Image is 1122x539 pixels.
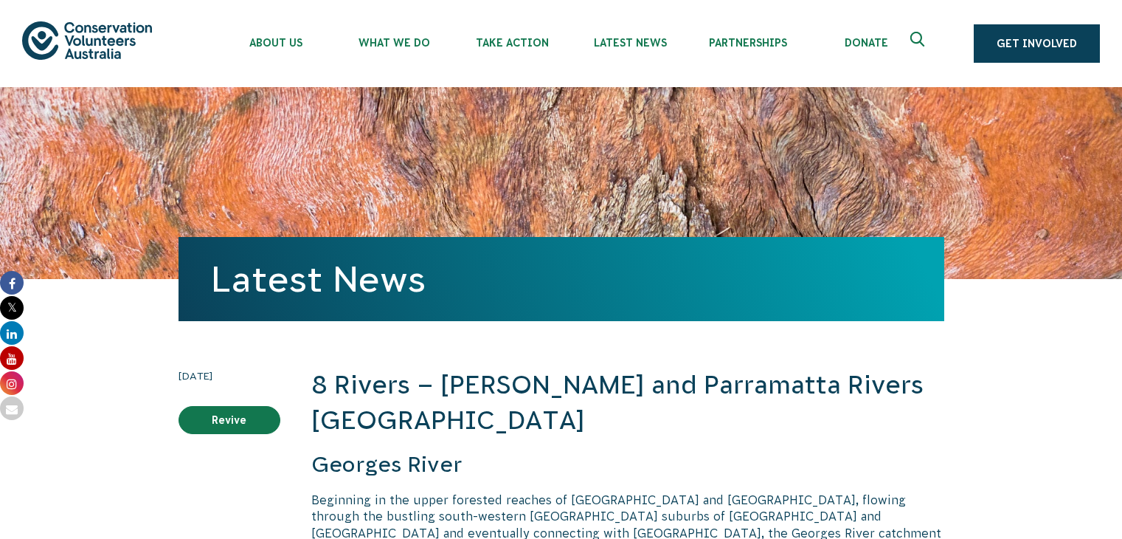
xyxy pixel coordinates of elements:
h3: Georges River [311,450,944,480]
time: [DATE] [179,368,280,384]
span: Expand search box [910,32,929,55]
button: Expand search box Close search box [901,26,937,61]
h2: 8 Rivers – [PERSON_NAME] and Parramatta Rivers [GEOGRAPHIC_DATA] [311,368,944,438]
a: Latest News [211,259,426,299]
a: Get Involved [974,24,1100,63]
span: Latest News [571,37,689,49]
a: Revive [179,406,280,434]
span: About Us [217,37,335,49]
span: What We Do [335,37,453,49]
img: logo.svg [22,21,152,59]
span: Donate [807,37,925,49]
span: Take Action [453,37,571,49]
span: Partnerships [689,37,807,49]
